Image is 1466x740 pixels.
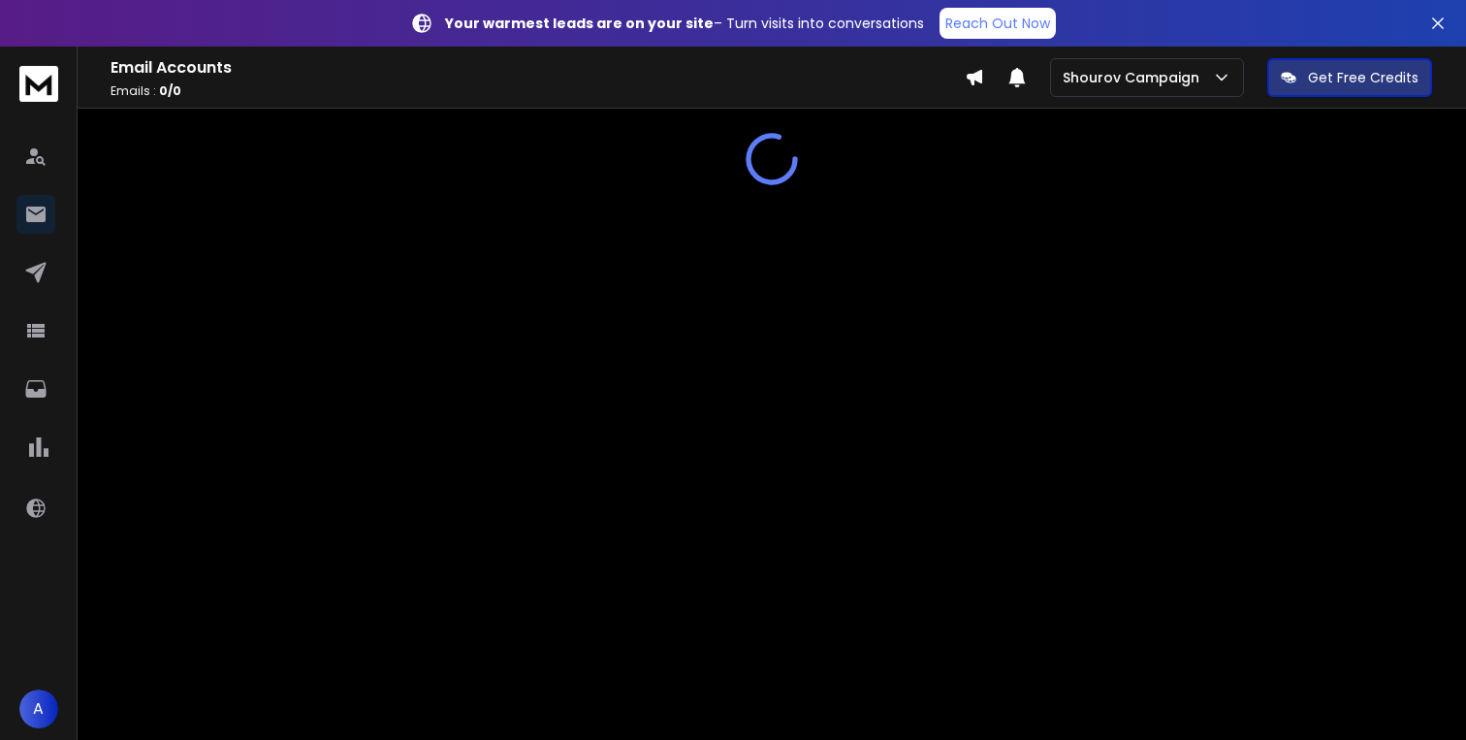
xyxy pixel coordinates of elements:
h1: Email Accounts [111,56,965,80]
p: Emails : [111,83,965,99]
img: logo [19,66,58,102]
button: Get Free Credits [1267,58,1432,97]
button: A [19,690,58,728]
strong: Your warmest leads are on your site [445,14,714,33]
span: 0 / 0 [159,82,181,99]
p: – Turn visits into conversations [445,14,924,33]
p: Get Free Credits [1308,68,1418,87]
p: Reach Out Now [945,14,1050,33]
p: Shourov Campaign [1063,68,1207,87]
a: Reach Out Now [940,8,1056,39]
